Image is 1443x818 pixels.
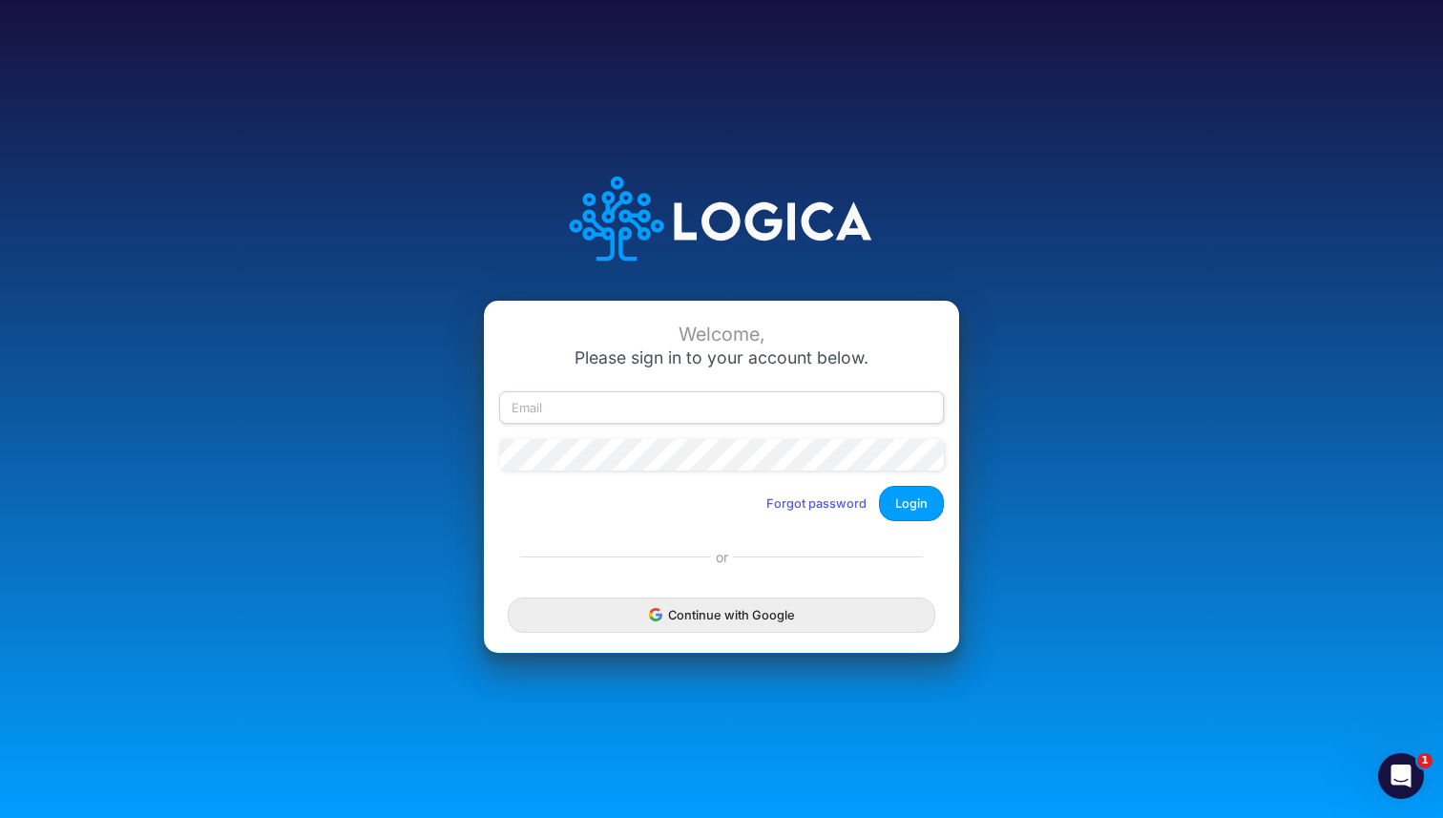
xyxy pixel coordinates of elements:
[499,391,944,424] input: Email
[508,598,935,633] button: Continue with Google
[879,486,944,521] button: Login
[575,347,868,367] span: Please sign in to your account below.
[1378,753,1424,799] iframe: Intercom live chat
[499,324,944,346] div: Welcome,
[1417,753,1433,768] span: 1
[754,488,879,519] button: Forgot password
